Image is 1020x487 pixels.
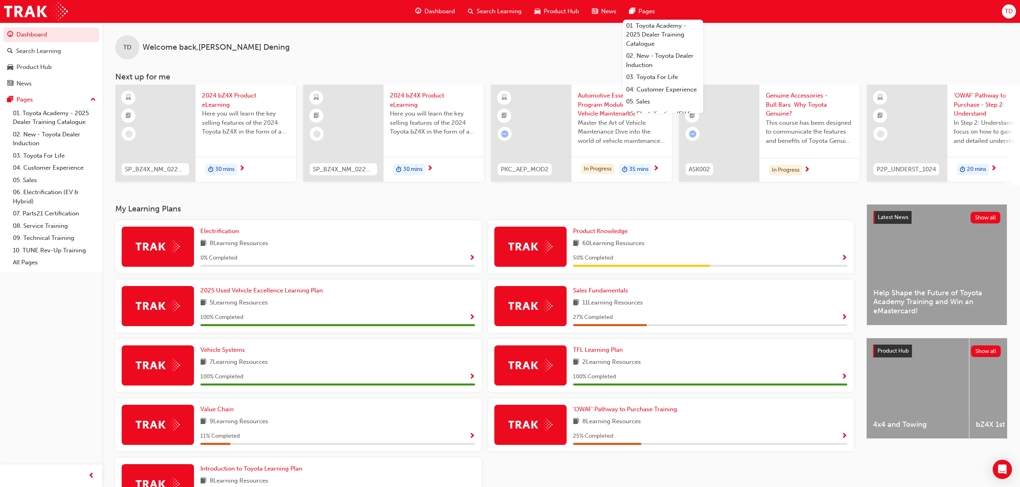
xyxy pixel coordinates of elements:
[573,357,579,367] span: book-icon
[877,111,883,121] span: booktick-icon
[573,227,631,236] a: Product Knowledge
[592,6,598,16] span: news-icon
[10,186,99,207] a: 06. Electrification (EV & Hybrid)
[10,220,99,232] a: 08. Service Training
[653,165,659,172] span: next-icon
[469,255,475,262] span: Show Progress
[877,130,884,138] span: learningRecordVerb_NONE-icon
[126,93,131,103] span: learningResourceType_ELEARNING-icon
[573,372,616,381] span: 100 % Completed
[582,298,643,308] span: 11 Learning Resources
[993,460,1012,479] div: Open Intercom Messenger
[7,80,13,87] span: news-icon
[200,406,234,413] span: Value Chain
[10,150,99,162] a: 03. Toyota For Life
[314,93,319,103] span: learningResourceType_ELEARNING-icon
[4,2,68,20] img: Trak
[873,420,963,429] span: 4x4 and Towing
[581,164,614,175] div: In Progress
[873,288,1000,316] span: Help Shape the Future of Toyota Academy Training and Win an eMastercard!
[873,345,1001,357] a: Product HubShow all
[690,111,695,121] span: booktick-icon
[136,240,180,253] img: Trak
[200,345,248,355] a: Vehicle Systems
[3,27,99,42] a: Dashboard
[877,347,909,354] span: Product Hub
[303,85,484,182] a: SP_BZ4X_NM_0224_EL012024 bZ4X Product eLearningHere you will learn the key selling features of th...
[415,6,421,16] span: guage-icon
[427,165,433,172] span: next-icon
[210,298,268,308] span: 5 Learning Resources
[841,312,847,323] button: Show Progress
[200,464,306,473] a: Introduction to Toyota Learning Plan
[90,95,96,105] span: up-icon
[469,253,475,263] button: Show Progress
[10,174,99,187] a: 05. Sales
[689,130,696,138] span: learningRecordVerb_ATTEMPT-icon
[136,359,180,371] img: Trak
[202,91,290,109] span: 2024 bZ4X Product eLearning
[88,471,94,481] span: prev-icon
[16,63,52,72] div: Product Hub
[10,107,99,128] a: 01. Toyota Academy - 2025 Dealer Training Catalogue
[623,95,703,108] a: 05. Sales
[313,165,374,174] span: SP_BZ4X_NM_0224_EL01
[491,85,672,182] a: 0PKC_AEP_MOD2Automotive Essentials Program Module 2: Vehicle MaintenanceMaster the Art of Vehicle...
[573,313,613,322] span: 27 % Completed
[136,418,180,431] img: Trak
[202,109,290,136] span: Here you will learn the key selling features of the 2024 Toyota bZ4X in the form of a virtual 6-p...
[469,314,475,321] span: Show Progress
[573,432,613,441] span: 25 % Completed
[7,64,13,71] span: car-icon
[10,162,99,174] a: 04. Customer Experience
[501,130,508,138] span: learningRecordVerb_ATTEMPT-icon
[7,96,13,103] span: pages-icon
[200,313,243,322] span: 100 % Completed
[585,3,623,20] a: news-iconNews
[841,373,847,381] span: Show Progress
[508,240,553,253] img: Trak
[769,165,802,176] div: In Progress
[508,359,553,371] img: Trak
[10,244,99,257] a: 10. TUNE Rev-Up Training
[210,417,268,427] span: 9 Learning Resources
[239,165,245,172] span: next-icon
[877,165,936,174] span: P2P_UNDERST_1024
[468,6,473,16] span: search-icon
[469,312,475,323] button: Show Progress
[200,254,237,263] span: 0 % Completed
[3,60,99,75] a: Product Hub
[143,43,290,52] span: Welcome back , [PERSON_NAME] Dening
[689,165,710,174] span: ASK002
[508,418,553,431] img: Trak
[200,476,206,486] span: book-icon
[200,227,242,236] a: Electrification
[971,345,1001,357] button: Show all
[679,85,860,182] a: ASK002Genuine Accessories - Bull Bars. Why Toyota Genuine?This course has been designed to commun...
[501,165,549,174] span: PKC_AEP_MOD2
[960,164,965,175] span: duration-icon
[573,298,579,308] span: book-icon
[622,164,628,175] span: duration-icon
[477,7,522,16] span: Search Learning
[200,432,240,441] span: 11 % Completed
[210,476,268,486] span: 8 Learning Resources
[991,165,997,172] span: next-icon
[582,417,641,427] span: 8 Learning Resources
[469,433,475,440] span: Show Progress
[544,7,579,16] span: Product Hub
[7,48,13,55] span: search-icon
[639,7,655,16] span: Pages
[409,3,461,20] a: guage-iconDashboard
[126,111,131,121] span: booktick-icon
[841,314,847,321] span: Show Progress
[867,338,969,438] a: 4x4 and Towing
[573,417,579,427] span: book-icon
[873,211,1000,224] a: Latest NewsShow all
[841,255,847,262] span: Show Progress
[16,95,33,104] div: Pages
[573,286,631,295] a: Sales Fundamentals
[200,286,326,295] a: 2025 Used Vehicle Excellence Learning Plan
[3,92,99,107] button: Pages
[125,130,133,138] span: learningRecordVerb_NONE-icon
